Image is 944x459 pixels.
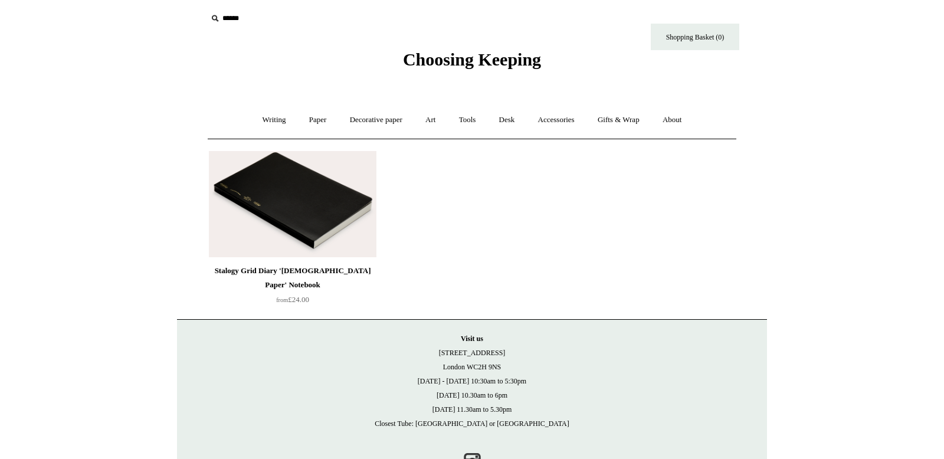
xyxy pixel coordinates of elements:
[299,104,337,136] a: Paper
[209,264,376,312] a: Stalogy Grid Diary '[DEMOGRAPHIC_DATA] Paper' Notebook from£24.00
[652,104,693,136] a: About
[651,24,739,50] a: Shopping Basket (0)
[276,297,288,303] span: from
[209,151,376,257] a: Stalogy Grid Diary 'Bible Paper' Notebook Stalogy Grid Diary 'Bible Paper' Notebook
[461,335,483,343] strong: Visit us
[209,151,376,257] img: Stalogy Grid Diary 'Bible Paper' Notebook
[587,104,650,136] a: Gifts & Wrap
[339,104,413,136] a: Decorative paper
[448,104,487,136] a: Tools
[189,332,755,431] p: [STREET_ADDRESS] London WC2H 9NS [DATE] - [DATE] 10:30am to 5:30pm [DATE] 10.30am to 6pm [DATE] 1...
[212,264,373,292] div: Stalogy Grid Diary '[DEMOGRAPHIC_DATA] Paper' Notebook
[415,104,446,136] a: Art
[489,104,526,136] a: Desk
[403,50,541,69] span: Choosing Keeping
[276,295,309,304] span: £24.00
[252,104,297,136] a: Writing
[527,104,585,136] a: Accessories
[403,59,541,67] a: Choosing Keeping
